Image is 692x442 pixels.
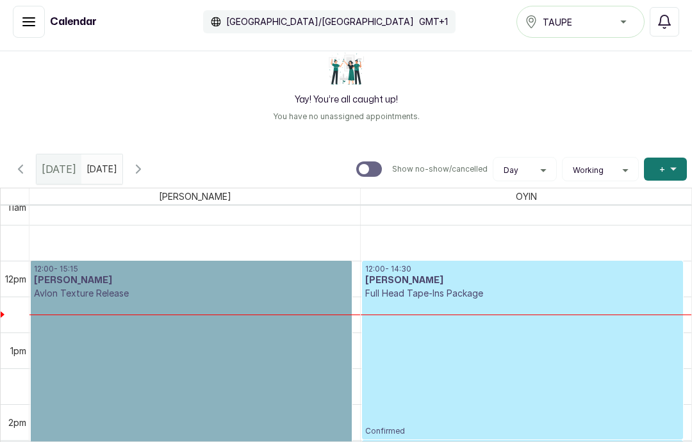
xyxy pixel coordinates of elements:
h2: Yay! You’re all caught up! [295,94,398,106]
p: Full Head Tape-Ins Package [365,287,680,300]
h3: [PERSON_NAME] [365,274,680,287]
div: 2pm [6,416,29,429]
p: You have no unassigned appointments. [273,111,420,122]
p: Show no-show/cancelled [392,164,488,174]
span: + [659,163,665,176]
span: [DATE] [42,161,76,177]
p: [GEOGRAPHIC_DATA]/[GEOGRAPHIC_DATA] [226,15,414,28]
span: TAUPE [543,15,572,29]
p: Confirmed [365,300,680,436]
span: Working [573,165,604,176]
span: Day [504,165,518,176]
button: TAUPE [516,6,645,38]
p: 12:00 - 14:30 [365,264,680,274]
div: 12pm [3,272,29,286]
button: Day [498,165,551,176]
h1: Calendar [50,14,97,29]
p: GMT+1 [419,15,448,28]
button: + [644,158,687,181]
div: [DATE] [37,154,81,184]
div: 11am [5,201,29,214]
span: OYIN [513,188,540,204]
span: [PERSON_NAME] [156,188,234,204]
button: Working [568,165,633,176]
div: 1pm [8,344,29,357]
